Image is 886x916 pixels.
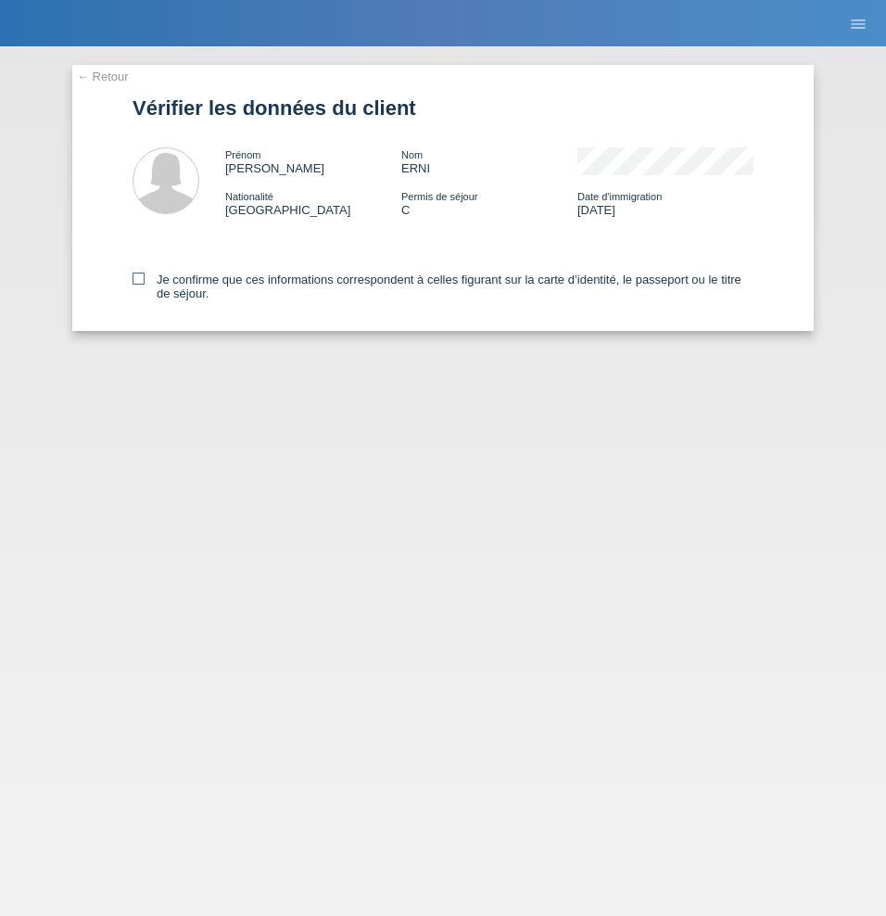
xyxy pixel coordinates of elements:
a: menu [840,18,877,29]
span: Date d'immigration [577,191,662,202]
span: Prénom [225,149,261,160]
h1: Vérifier les données du client [133,96,753,120]
div: [GEOGRAPHIC_DATA] [225,189,401,217]
a: ← Retour [77,70,129,83]
span: Nationalité [225,191,273,202]
div: [PERSON_NAME] [225,147,401,175]
span: Nom [401,149,423,160]
label: Je confirme que ces informations correspondent à celles figurant sur la carte d’identité, le pass... [133,273,753,300]
span: Permis de séjour [401,191,478,202]
i: menu [849,15,867,33]
div: C [401,189,577,217]
div: ERNI [401,147,577,175]
div: [DATE] [577,189,753,217]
